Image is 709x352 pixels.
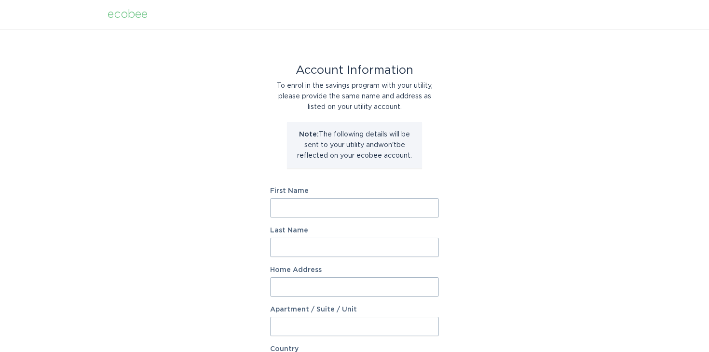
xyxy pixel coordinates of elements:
label: Home Address [270,267,439,273]
div: To enrol in the savings program with your utility, please provide the same name and address as li... [270,81,439,112]
div: Account Information [270,65,439,76]
label: Apartment / Suite / Unit [270,306,439,313]
p: The following details will be sent to your utility and won't be reflected on your ecobee account. [294,129,415,161]
label: First Name [270,188,439,194]
label: Last Name [270,227,439,234]
strong: Note: [299,131,319,138]
div: ecobee [108,9,148,20]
